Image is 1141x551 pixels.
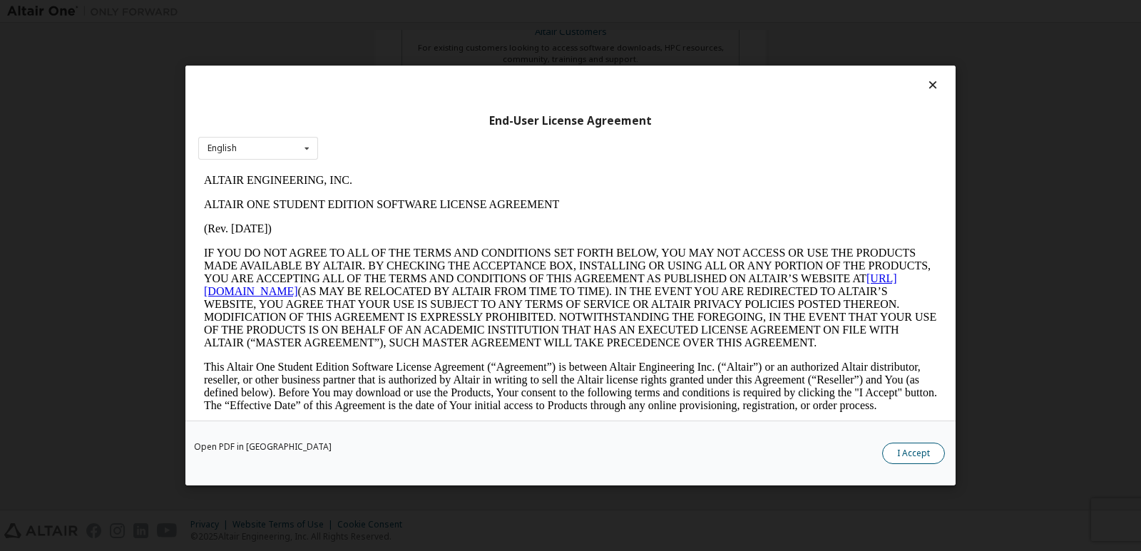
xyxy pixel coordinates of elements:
[6,54,739,67] p: (Rev. [DATE])
[6,104,699,129] a: [URL][DOMAIN_NAME]
[194,443,332,451] a: Open PDF in [GEOGRAPHIC_DATA]
[6,78,739,181] p: IF YOU DO NOT AGREE TO ALL OF THE TERMS AND CONDITIONS SET FORTH BELOW, YOU MAY NOT ACCESS OR USE...
[6,30,739,43] p: ALTAIR ONE STUDENT EDITION SOFTWARE LICENSE AGREEMENT
[208,144,237,153] div: English
[882,443,945,464] button: I Accept
[198,114,943,128] div: End-User License Agreement
[6,6,739,19] p: ALTAIR ENGINEERING, INC.
[6,192,739,244] p: This Altair One Student Edition Software License Agreement (“Agreement”) is between Altair Engine...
